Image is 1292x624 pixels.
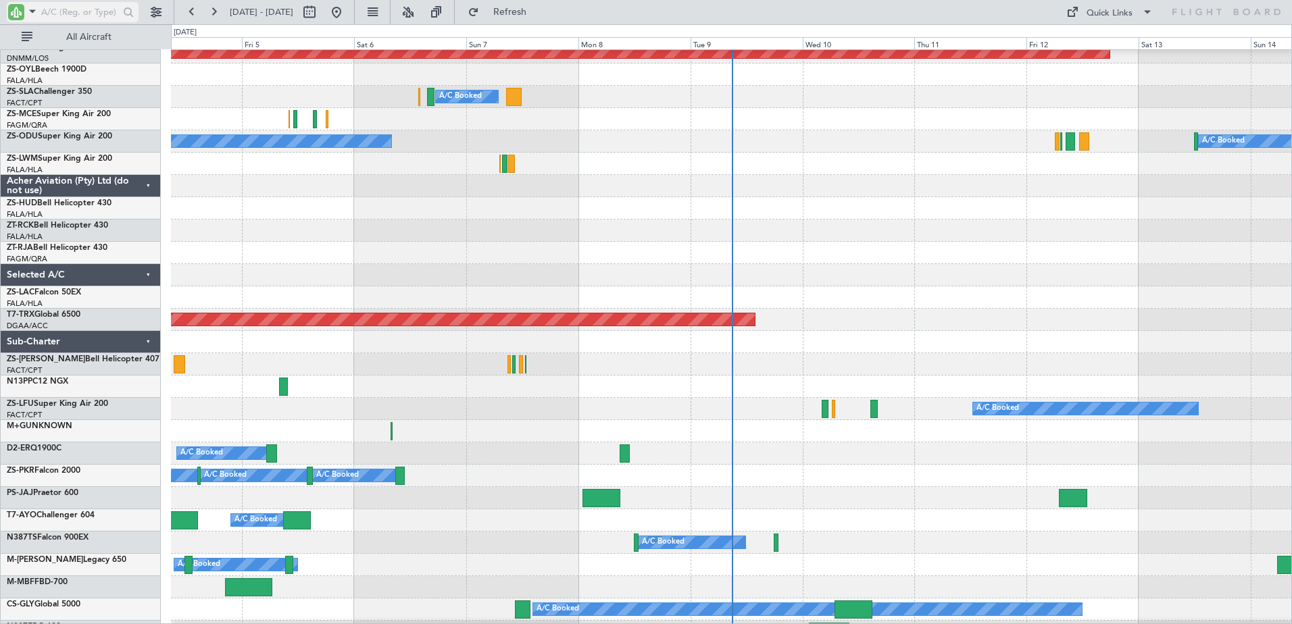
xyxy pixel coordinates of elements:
[691,37,803,49] div: Tue 9
[7,66,35,74] span: ZS-OYL
[466,37,578,49] div: Sun 7
[7,422,72,430] a: M+GUNKNOWN
[1139,37,1251,49] div: Sat 13
[7,155,112,163] a: ZS-LWMSuper King Air 200
[7,88,92,96] a: ZS-SLAChallenger 350
[7,489,33,497] span: PS-JAJ
[7,321,48,331] a: DGAA/ACC
[7,199,37,207] span: ZS-HUD
[7,400,108,408] a: ZS-LFUSuper King Air 200
[7,444,37,452] span: D2-ERQ
[7,132,38,140] span: ZS-ODU
[7,410,42,420] a: FACT/CPT
[7,88,34,96] span: ZS-SLA
[482,7,539,17] span: Refresh
[354,37,466,49] div: Sat 6
[7,600,80,608] a: CS-GLYGlobal 5000
[7,378,28,386] span: N13P
[7,489,78,497] a: PS-JAJPraetor 600
[1060,1,1160,23] button: Quick Links
[914,37,1026,49] div: Thu 11
[7,254,47,264] a: FAGM/QRA
[180,443,223,463] div: A/C Booked
[7,422,26,430] span: M+G
[7,199,111,207] a: ZS-HUDBell Helicopter 430
[7,110,36,118] span: ZS-MCE
[7,400,34,408] span: ZS-LFU
[1026,37,1139,49] div: Fri 12
[242,37,354,49] div: Fri 5
[439,86,482,107] div: A/C Booked
[7,120,47,130] a: FAGM/QRA
[174,27,197,38] div: [DATE]
[7,244,33,252] span: ZT-RJA
[7,311,34,319] span: T7-TRX
[537,599,579,619] div: A/C Booked
[7,66,86,74] a: ZS-OYLBeech 1900D
[316,465,359,486] div: A/C Booked
[178,554,220,575] div: A/C Booked
[7,288,34,296] span: ZS-LAC
[130,37,242,49] div: Thu 4
[1087,7,1133,20] div: Quick Links
[7,600,34,608] span: CS-GLY
[7,556,83,564] span: M-[PERSON_NAME]
[7,98,42,108] a: FACT/CPT
[7,534,37,542] span: N387TS
[7,556,126,564] a: M-[PERSON_NAME]Legacy 650
[7,209,43,219] a: FALA/HLA
[462,1,543,23] button: Refresh
[7,578,39,586] span: M-MBFF
[7,53,49,63] a: DNMM/LOS
[7,511,95,519] a: T7-AYOChallenger 604
[7,222,34,230] span: ZT-RCK
[7,355,85,363] span: ZS-[PERSON_NAME]
[204,465,247,486] div: A/C Booked
[7,534,89,542] a: N387TSFalcon 900EX
[35,32,143,42] span: All Aircraft
[578,37,691,49] div: Mon 8
[7,467,80,475] a: ZS-PKRFalcon 2000
[7,511,36,519] span: T7-AYO
[7,578,68,586] a: M-MBFFBD-700
[7,76,43,86] a: FALA/HLA
[7,132,112,140] a: ZS-ODUSuper King Air 200
[7,298,43,309] a: FALA/HLA
[1202,131,1245,151] div: A/C Booked
[15,26,147,48] button: All Aircraft
[41,2,119,22] input: A/C (Reg. or Type)
[7,110,111,118] a: ZS-MCESuper King Air 200
[7,232,43,242] a: FALA/HLA
[7,311,80,319] a: T7-TRXGlobal 6500
[976,398,1019,419] div: A/C Booked
[803,37,915,49] div: Wed 10
[642,532,685,552] div: A/C Booked
[7,244,107,252] a: ZT-RJABell Helicopter 430
[7,365,42,375] a: FACT/CPT
[234,510,277,530] div: A/C Booked
[7,222,108,230] a: ZT-RCKBell Helicopter 430
[7,165,43,175] a: FALA/HLA
[7,444,61,452] a: D2-ERQ1900C
[7,378,68,386] a: N13PPC12 NGX
[7,355,159,363] a: ZS-[PERSON_NAME]Bell Helicopter 407
[7,155,38,163] span: ZS-LWM
[230,6,293,18] span: [DATE] - [DATE]
[7,467,34,475] span: ZS-PKR
[7,288,81,296] a: ZS-LACFalcon 50EX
